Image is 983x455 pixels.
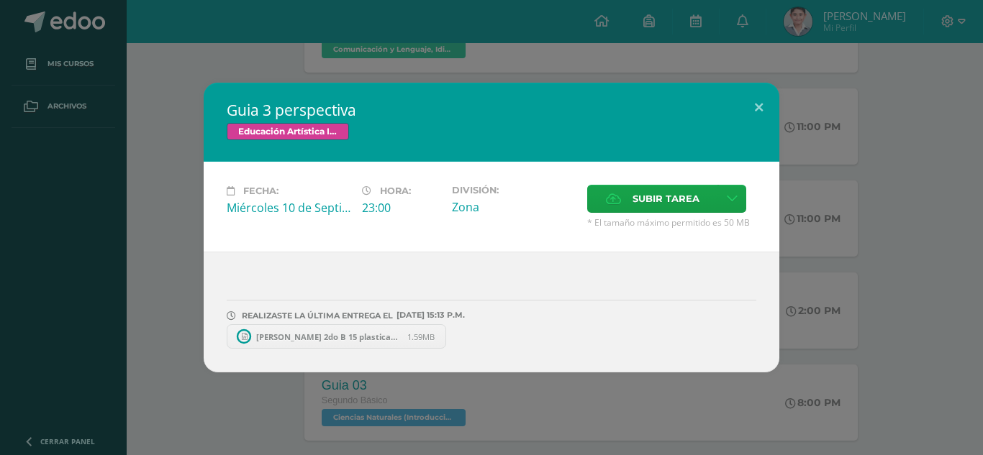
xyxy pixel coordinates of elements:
button: Close (Esc) [738,83,779,132]
div: 23:00 [362,200,440,216]
label: División: [452,185,576,196]
h2: Guia 3 perspectiva [227,100,756,120]
span: [DATE] 15:13 P.M. [393,315,465,316]
span: Educación Artística II, Artes Plásticas [227,123,349,140]
span: Hora: [380,185,411,196]
div: Zona [452,199,576,215]
a: [PERSON_NAME] 2do B 15 plasticas.docx 1.59MB [227,324,446,349]
span: 1.59MB [407,331,435,342]
div: Miércoles 10 de Septiembre [227,200,350,216]
span: [PERSON_NAME] 2do B 15 plasticas.docx [249,331,407,342]
span: Fecha: [243,185,278,196]
span: REALIZASTE LA ÚLTIMA ENTREGA EL [242,311,393,321]
span: * El tamaño máximo permitido es 50 MB [587,216,756,229]
span: Subir tarea [633,185,699,212]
